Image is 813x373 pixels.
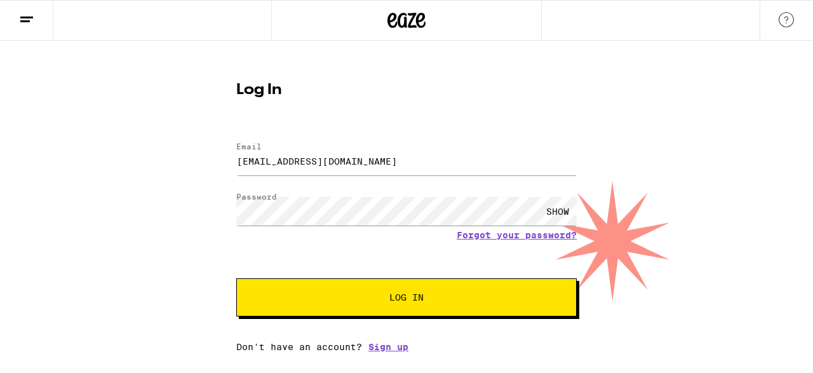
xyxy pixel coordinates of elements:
[539,197,577,226] div: SHOW
[236,193,277,201] label: Password
[368,342,408,352] a: Sign up
[236,278,577,316] button: Log In
[389,293,424,302] span: Log In
[236,83,577,98] h1: Log In
[236,142,262,151] label: Email
[236,147,577,175] input: Email
[457,230,577,240] a: Forgot your password?
[236,342,577,352] div: Don't have an account?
